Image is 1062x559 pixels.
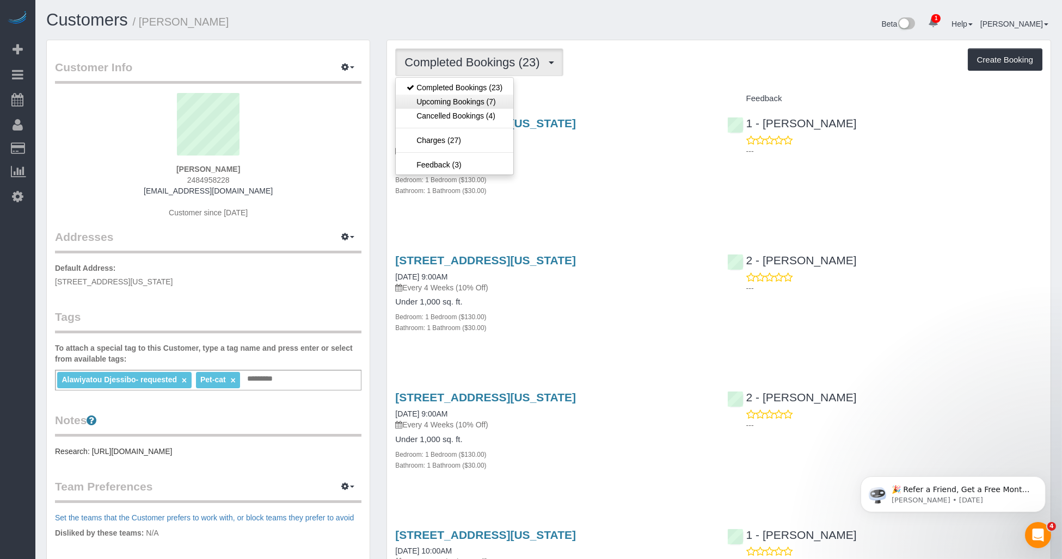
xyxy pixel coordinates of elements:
a: [PERSON_NAME] [980,20,1048,28]
span: 4 [1047,522,1056,531]
legend: Customer Info [55,59,361,84]
h4: Under 1,000 sq. ft. [395,160,710,170]
a: 1 - [PERSON_NAME] [727,529,857,541]
a: 2 - [PERSON_NAME] [727,391,857,403]
p: Every 4 Weeks (10% Off) [395,419,710,430]
a: [STREET_ADDRESS][US_STATE] [395,254,576,266]
h4: Feedback [727,94,1042,103]
a: Upcoming Bookings (7) [396,95,513,109]
strong: [PERSON_NAME] [176,165,240,173]
a: Charges (27) [396,133,513,147]
label: To attach a special tag to this Customer, type a tag name and press enter or select from availabl... [55,343,361,364]
span: Alawiyatou Djessibo- requested [62,375,177,384]
a: Set the teams that the Customer prefers to work with, or block teams they prefer to avoid [55,513,354,522]
a: [STREET_ADDRESS][US_STATE] [395,391,576,403]
button: Completed Bookings (23) [395,48,563,76]
a: Feedback (3) [396,158,513,172]
a: [STREET_ADDRESS][US_STATE] [395,529,576,541]
small: Bedroom: 1 Bedroom ($130.00) [395,176,486,184]
iframe: Intercom notifications message [844,454,1062,530]
legend: Notes [55,412,361,437]
a: [DATE] 10:00AM [395,546,452,555]
img: Automaid Logo [7,11,28,26]
small: / [PERSON_NAME] [133,16,229,28]
a: Help [951,20,973,28]
a: 1 [923,11,944,35]
p: --- [746,420,1042,431]
label: Default Address: [55,263,116,274]
a: × [231,376,236,385]
iframe: Intercom live chat [1025,522,1051,548]
small: Bedroom: 1 Bedroom ($130.00) [395,313,486,321]
pre: Research: [URL][DOMAIN_NAME] [55,446,361,457]
h4: Under 1,000 sq. ft. [395,435,710,444]
span: 2484958228 [187,176,230,184]
span: N/A [146,529,158,537]
small: Bathroom: 1 Bathroom ($30.00) [395,462,486,469]
a: Completed Bookings (23) [396,80,513,95]
img: New interface [897,17,915,32]
span: Pet-cat [200,375,226,384]
span: 1 [931,14,941,23]
a: [DATE] 9:00AM [395,272,447,281]
a: Beta [882,20,916,28]
a: [EMAIL_ADDRESS][DOMAIN_NAME] [144,187,273,195]
label: Disliked by these teams: [55,527,144,538]
p: --- [746,283,1042,294]
legend: Tags [55,309,361,333]
a: Customers [46,10,128,29]
small: Bathroom: 1 Bathroom ($30.00) [395,324,486,332]
p: --- [746,146,1042,157]
p: Every 4 Weeks (10% Off) [395,282,710,293]
h4: Under 1,000 sq. ft. [395,297,710,307]
small: Bathroom: 1 Bathroom ($30.00) [395,187,486,195]
a: × [182,376,187,385]
a: Cancelled Bookings (4) [396,109,513,123]
legend: Team Preferences [55,479,361,503]
button: Create Booking [968,48,1042,71]
span: [STREET_ADDRESS][US_STATE] [55,277,173,286]
p: Every 4 Weeks (10% Off) [395,145,710,156]
span: Completed Bookings (23) [404,55,545,69]
span: Customer since [DATE] [169,208,248,217]
a: 2 - [PERSON_NAME] [727,254,857,266]
a: 1 - [PERSON_NAME] [727,117,857,129]
h4: Service [395,94,710,103]
small: Bedroom: 1 Bedroom ($130.00) [395,451,486,458]
a: [DATE] 9:00AM [395,409,447,418]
